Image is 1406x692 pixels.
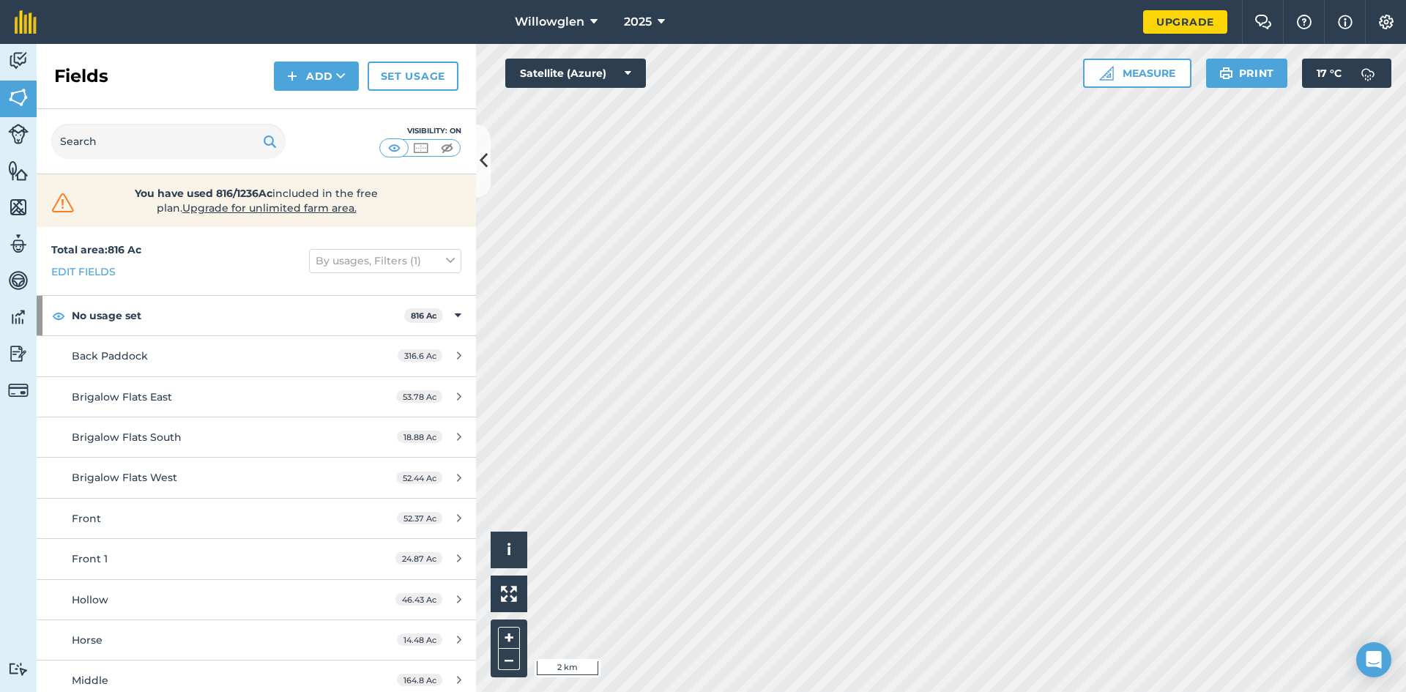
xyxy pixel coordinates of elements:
[8,306,29,328] img: svg+xml;base64,PD94bWwgdmVyc2lvbj0iMS4wIiBlbmNvZGluZz0idXRmLTgiPz4KPCEtLSBHZW5lcmF0b3I6IEFkb2JlIE...
[37,336,476,376] a: Back Paddock316.6 Ac
[385,141,403,155] img: svg+xml;base64,PHN2ZyB4bWxucz0iaHR0cDovL3d3dy53My5vcmcvMjAwMC9zdmciIHdpZHRoPSI1MCIgaGVpZ2h0PSI0MC...
[72,471,177,484] span: Brigalow Flats West
[395,593,442,606] span: 46.43 Ac
[1083,59,1191,88] button: Measure
[1219,64,1233,82] img: svg+xml;base64,PHN2ZyB4bWxucz0iaHR0cDovL3d3dy53My5vcmcvMjAwMC9zdmciIHdpZHRoPSIxOSIgaGVpZ2h0PSIyNC...
[51,264,116,280] a: Edit fields
[501,586,517,602] img: Four arrows, one pointing top left, one top right, one bottom right and the last bottom left
[274,62,359,91] button: Add
[8,380,29,401] img: svg+xml;base64,PD94bWwgdmVyc2lvbj0iMS4wIiBlbmNvZGluZz0idXRmLTgiPz4KPCEtLSBHZW5lcmF0b3I6IEFkb2JlIE...
[72,431,182,444] span: Brigalow Flats South
[51,243,141,256] strong: Total area : 816 Ac
[8,196,29,218] img: svg+xml;base64,PHN2ZyB4bWxucz0iaHR0cDovL3d3dy53My5vcmcvMjAwMC9zdmciIHdpZHRoPSI1NiIgaGVpZ2h0PSI2MC...
[498,627,520,649] button: +
[37,458,476,497] a: Brigalow Flats West52.44 Ac
[72,674,108,687] span: Middle
[182,201,357,215] span: Upgrade for unlimited farm area.
[505,59,646,88] button: Satellite (Azure)
[1254,15,1272,29] img: Two speech bubbles overlapping with the left bubble in the forefront
[395,552,442,565] span: 24.87 Ac
[52,307,65,324] img: svg+xml;base64,PHN2ZyB4bWxucz0iaHR0cDovL3d3dy53My5vcmcvMjAwMC9zdmciIHdpZHRoPSIxOCIgaGVpZ2h0PSIyNC...
[515,13,584,31] span: Willowglen
[397,512,442,524] span: 52.37 Ac
[37,296,476,335] div: No usage set816 Ac
[1377,15,1395,29] img: A cog icon
[72,512,101,525] span: Front
[100,186,412,215] span: included in the free plan .
[8,233,29,255] img: svg+xml;base64,PD94bWwgdmVyc2lvbj0iMS4wIiBlbmNvZGluZz0idXRmLTgiPz4KPCEtLSBHZW5lcmF0b3I6IEFkb2JlIE...
[8,269,29,291] img: svg+xml;base64,PD94bWwgdmVyc2lvbj0iMS4wIiBlbmNvZGluZz0idXRmLTgiPz4KPCEtLSBHZW5lcmF0b3I6IEFkb2JlIE...
[48,192,78,214] img: svg+xml;base64,PHN2ZyB4bWxucz0iaHR0cDovL3d3dy53My5vcmcvMjAwMC9zdmciIHdpZHRoPSIzMiIgaGVpZ2h0PSIzMC...
[309,249,461,272] button: By usages, Filters (1)
[8,662,29,676] img: svg+xml;base64,PD94bWwgdmVyc2lvbj0iMS4wIiBlbmNvZGluZz0idXRmLTgiPz4KPCEtLSBHZW5lcmF0b3I6IEFkb2JlIE...
[72,349,148,362] span: Back Paddock
[72,296,404,335] strong: No usage set
[438,141,456,155] img: svg+xml;base64,PHN2ZyB4bWxucz0iaHR0cDovL3d3dy53My5vcmcvMjAwMC9zdmciIHdpZHRoPSI1MCIgaGVpZ2h0PSI0MC...
[1317,59,1342,88] span: 17 ° C
[368,62,458,91] a: Set usage
[37,580,476,620] a: Hollow46.43 Ac
[379,125,461,137] div: Visibility: On
[396,472,442,484] span: 52.44 Ac
[72,390,172,403] span: Brigalow Flats East
[507,540,511,559] span: i
[491,532,527,568] button: i
[37,539,476,578] a: Front 124.87 Ac
[37,499,476,538] a: Front52.37 Ac
[624,13,652,31] span: 2025
[1353,59,1383,88] img: svg+xml;base64,PD94bWwgdmVyc2lvbj0iMS4wIiBlbmNvZGluZz0idXRmLTgiPz4KPCEtLSBHZW5lcmF0b3I6IEFkb2JlIE...
[72,633,103,647] span: Horse
[1338,13,1353,31] img: svg+xml;base64,PHN2ZyB4bWxucz0iaHR0cDovL3d3dy53My5vcmcvMjAwMC9zdmciIHdpZHRoPSIxNyIgaGVpZ2h0PSIxNy...
[8,343,29,365] img: svg+xml;base64,PD94bWwgdmVyc2lvbj0iMS4wIiBlbmNvZGluZz0idXRmLTgiPz4KPCEtLSBHZW5lcmF0b3I6IEFkb2JlIE...
[135,187,272,200] strong: You have used 816/1236Ac
[8,160,29,182] img: svg+xml;base64,PHN2ZyB4bWxucz0iaHR0cDovL3d3dy53My5vcmcvMjAwMC9zdmciIHdpZHRoPSI1NiIgaGVpZ2h0PSI2MC...
[72,552,108,565] span: Front 1
[411,310,437,321] strong: 816 Ac
[287,67,297,85] img: svg+xml;base64,PHN2ZyB4bWxucz0iaHR0cDovL3d3dy53My5vcmcvMjAwMC9zdmciIHdpZHRoPSIxNCIgaGVpZ2h0PSIyNC...
[1356,642,1391,677] div: Open Intercom Messenger
[72,593,108,606] span: Hollow
[8,50,29,72] img: svg+xml;base64,PD94bWwgdmVyc2lvbj0iMS4wIiBlbmNvZGluZz0idXRmLTgiPz4KPCEtLSBHZW5lcmF0b3I6IEFkb2JlIE...
[8,124,29,144] img: svg+xml;base64,PD94bWwgdmVyc2lvbj0iMS4wIiBlbmNvZGluZz0idXRmLTgiPz4KPCEtLSBHZW5lcmF0b3I6IEFkb2JlIE...
[398,349,442,362] span: 316.6 Ac
[263,133,277,150] img: svg+xml;base64,PHN2ZyB4bWxucz0iaHR0cDovL3d3dy53My5vcmcvMjAwMC9zdmciIHdpZHRoPSIxOSIgaGVpZ2h0PSIyNC...
[8,86,29,108] img: svg+xml;base64,PHN2ZyB4bWxucz0iaHR0cDovL3d3dy53My5vcmcvMjAwMC9zdmciIHdpZHRoPSI1NiIgaGVpZ2h0PSI2MC...
[37,417,476,457] a: Brigalow Flats South18.88 Ac
[1206,59,1288,88] button: Print
[37,377,476,417] a: Brigalow Flats East53.78 Ac
[1099,66,1114,81] img: Ruler icon
[51,124,286,159] input: Search
[1143,10,1227,34] a: Upgrade
[397,431,442,443] span: 18.88 Ac
[397,674,442,686] span: 164.8 Ac
[48,186,464,215] a: You have used 816/1236Acincluded in the free plan.Upgrade for unlimited farm area.
[397,633,442,646] span: 14.48 Ac
[15,10,37,34] img: fieldmargin Logo
[498,649,520,670] button: –
[54,64,108,88] h2: Fields
[396,390,442,403] span: 53.78 Ac
[412,141,430,155] img: svg+xml;base64,PHN2ZyB4bWxucz0iaHR0cDovL3d3dy53My5vcmcvMjAwMC9zdmciIHdpZHRoPSI1MCIgaGVpZ2h0PSI0MC...
[1302,59,1391,88] button: 17 °C
[1295,15,1313,29] img: A question mark icon
[37,620,476,660] a: Horse14.48 Ac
